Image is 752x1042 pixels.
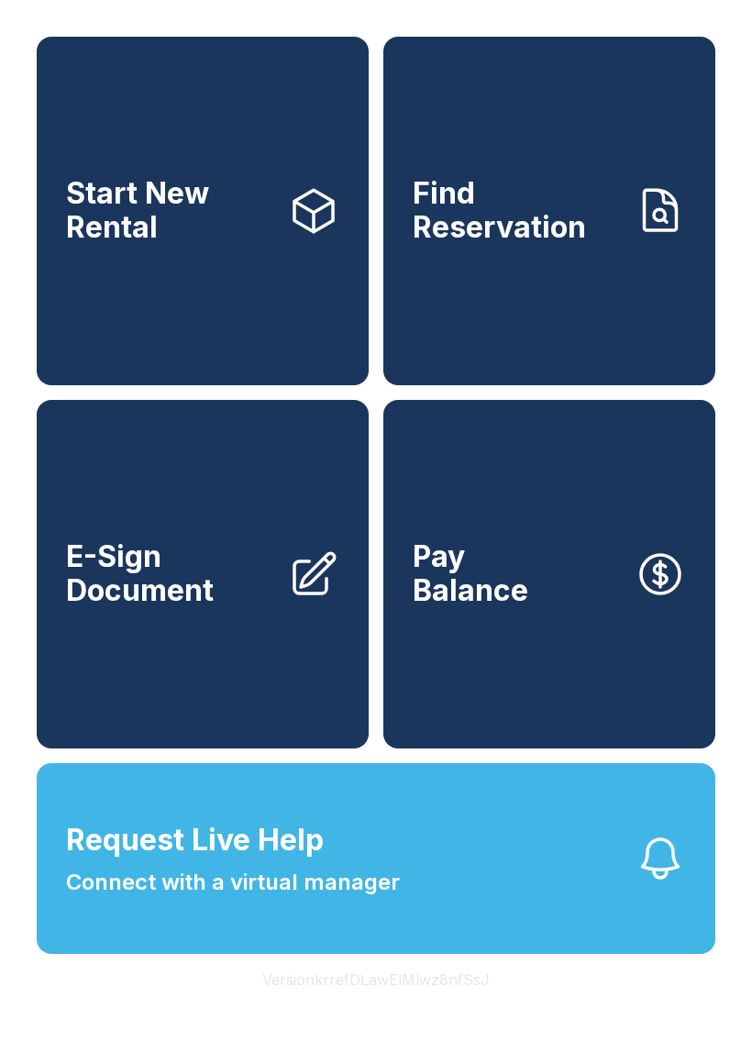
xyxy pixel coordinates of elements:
a: Find Reservation [383,37,715,385]
span: Request Live Help [66,818,324,862]
button: Request Live HelpConnect with a virtual manager [37,763,715,954]
button: PayBalance [383,400,715,748]
button: VersionkrrefDLawElMlwz8nfSsJ [248,954,504,1005]
span: Pay Balance [413,540,528,607]
span: Start New Rental [66,177,273,244]
span: Connect with a virtual manager [66,866,400,899]
a: E-Sign Document [37,400,369,748]
span: E-Sign Document [66,540,273,607]
span: Find Reservation [413,177,620,244]
a: Start New Rental [37,37,369,385]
